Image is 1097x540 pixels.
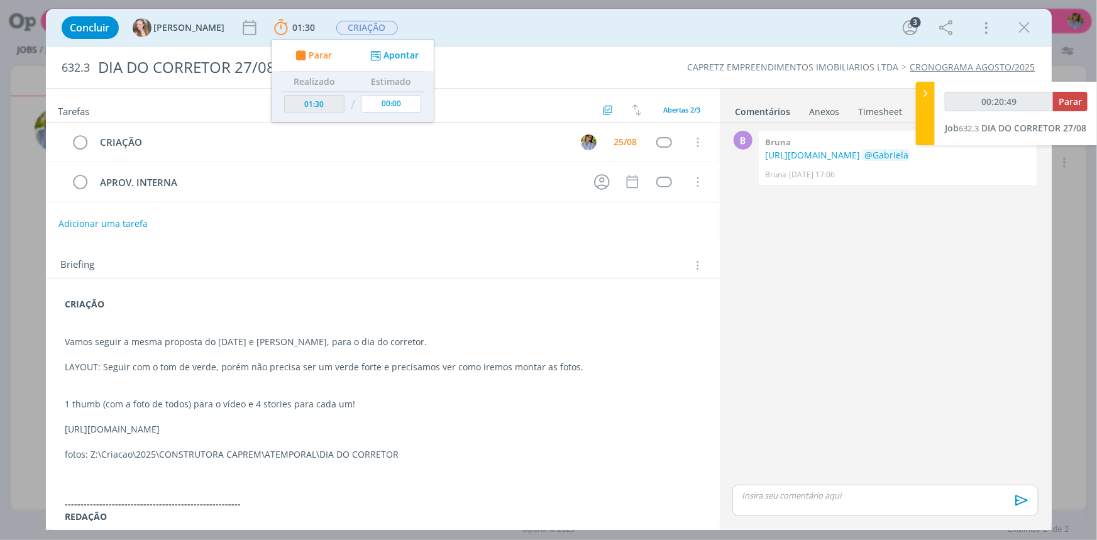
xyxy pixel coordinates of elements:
button: Concluir [62,16,119,39]
button: Parar [1053,92,1088,111]
span: 01:30 [293,21,316,33]
span: [PERSON_NAME] [154,23,225,32]
button: Parar [292,49,332,62]
button: CRIAÇÃO [336,20,399,36]
span: @Gabriela [864,149,908,161]
td: / [347,92,358,118]
div: DIA DO CORRETOR 27/08 [93,52,625,83]
img: arrow-down-up.svg [632,104,641,116]
span: 632.3 [959,123,979,134]
button: 3 [900,18,920,38]
a: Comentários [735,100,791,118]
div: B [734,131,752,150]
div: CRIAÇÃO [95,135,570,150]
div: dialog [46,9,1052,530]
img: G [133,18,152,37]
button: Adicionar uma tarefa [58,212,148,235]
div: Anexos [810,106,840,118]
span: Parar [1059,96,1082,107]
strong: CRIAÇÃO [65,298,105,310]
a: [URL][DOMAIN_NAME] [765,149,860,161]
div: 3 [910,17,921,28]
div: 25/08 [614,138,637,146]
span: Briefing [61,257,95,273]
button: G[PERSON_NAME] [133,18,225,37]
img: A [581,135,597,150]
span: Parar [308,51,331,60]
a: CAPRETZ EMPREENDIMENTOS IMOBILIARIOS LTDA [688,61,899,73]
span: Tarefas [58,102,90,118]
span: DIA DO CORRETOR 27/08 [981,122,1086,134]
a: Timesheet [858,100,903,118]
button: Apontar [367,49,419,62]
b: Bruna [765,136,791,148]
a: Job632.3DIA DO CORRETOR 27/08 [945,122,1086,134]
p: Bruna [765,169,786,180]
p: fotos: Z:\Criacao\2025\CONSTRUTORA CAPREM\ATEMPORAL\DIA DO CORRETOR [65,448,700,461]
button: 01:30 [271,18,319,38]
p: Vamos seguir a mesma proposta do [DATE] e [PERSON_NAME], para o dia do corretor. [65,336,700,348]
span: Concluir [70,23,110,33]
strong: REDAÇÃO [65,510,107,522]
strong: -------------------------------------------------------- [65,498,241,510]
span: CRIAÇÃO [336,21,398,35]
button: A [580,133,598,152]
p: [URL][DOMAIN_NAME] [65,423,700,436]
p: LAYOUT: Seguir com o tom de verde, porém não precisa ser um verde forte e precisamos ver como ire... [65,361,700,373]
th: Estimado [358,72,424,92]
a: CRONOGRAMA AGOSTO/2025 [910,61,1035,73]
p: 1 thumb (com a foto de todos) para o vídeo e 4 stories para cada um! [65,398,700,411]
span: [DATE] 17:06 [789,169,835,180]
th: Realizado [281,72,348,92]
ul: 01:30 [271,39,434,123]
span: Abertas 2/3 [664,105,701,114]
span: 632.3 [62,61,91,75]
div: APROV. INTERNA [95,175,583,190]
